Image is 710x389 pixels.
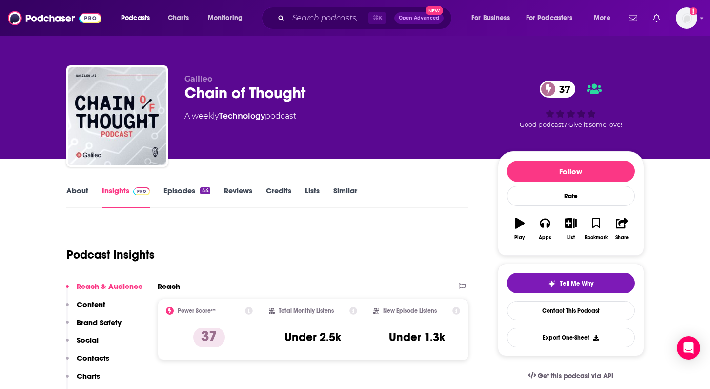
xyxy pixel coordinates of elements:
[133,187,150,195] img: Podchaser Pro
[538,372,613,380] span: Get this podcast via API
[184,74,212,83] span: Galileo
[8,9,101,27] img: Podchaser - Follow, Share and Rate Podcasts
[520,364,622,388] a: Get this podcast via API
[77,282,142,291] p: Reach & Audience
[201,10,255,26] button: open menu
[507,301,635,320] a: Contact This Podcast
[394,12,444,24] button: Open AdvancedNew
[224,186,252,208] a: Reviews
[266,186,291,208] a: Credits
[465,10,522,26] button: open menu
[609,211,634,246] button: Share
[507,211,532,246] button: Play
[66,335,99,353] button: Social
[567,235,575,241] div: List
[178,307,216,314] h2: Power Score™
[368,12,386,24] span: ⌘ K
[625,10,641,26] a: Show notifications dropdown
[507,186,635,206] div: Rate
[158,282,180,291] h2: Reach
[163,186,210,208] a: Episodes44
[507,328,635,347] button: Export One-Sheet
[585,235,608,241] div: Bookmark
[399,16,439,20] span: Open Advanced
[532,211,558,246] button: Apps
[184,110,296,122] div: A weekly podcast
[520,121,622,128] span: Good podcast? Give it some love!
[77,335,99,345] p: Social
[66,186,88,208] a: About
[168,11,189,25] span: Charts
[66,247,155,262] h1: Podcast Insights
[520,10,587,26] button: open menu
[549,81,575,98] span: 37
[615,235,629,241] div: Share
[333,186,357,208] a: Similar
[77,318,122,327] p: Brand Safety
[77,300,105,309] p: Content
[507,273,635,293] button: tell me why sparkleTell Me Why
[540,81,575,98] a: 37
[162,10,195,26] a: Charts
[558,211,583,246] button: List
[66,300,105,318] button: Content
[426,6,443,15] span: New
[271,7,461,29] div: Search podcasts, credits, & more...
[507,161,635,182] button: Follow
[676,7,697,29] button: Show profile menu
[526,11,573,25] span: For Podcasters
[279,307,334,314] h2: Total Monthly Listens
[676,7,697,29] img: User Profile
[305,186,320,208] a: Lists
[690,7,697,15] svg: Add a profile image
[539,235,551,241] div: Apps
[284,330,341,345] h3: Under 2.5k
[200,187,210,194] div: 44
[587,10,623,26] button: open menu
[498,74,644,135] div: 37Good podcast? Give it some love!
[66,353,109,371] button: Contacts
[114,10,162,26] button: open menu
[383,307,437,314] h2: New Episode Listens
[121,11,150,25] span: Podcasts
[288,10,368,26] input: Search podcasts, credits, & more...
[102,186,150,208] a: InsightsPodchaser Pro
[77,353,109,363] p: Contacts
[649,10,664,26] a: Show notifications dropdown
[594,11,610,25] span: More
[560,280,593,287] span: Tell Me Why
[208,11,243,25] span: Monitoring
[66,282,142,300] button: Reach & Audience
[584,211,609,246] button: Bookmark
[77,371,100,381] p: Charts
[193,328,225,347] p: 37
[389,330,445,345] h3: Under 1.3k
[514,235,525,241] div: Play
[471,11,510,25] span: For Business
[677,336,700,360] div: Open Intercom Messenger
[68,67,166,165] img: Chain of Thought
[548,280,556,287] img: tell me why sparkle
[66,318,122,336] button: Brand Safety
[676,7,697,29] span: Logged in as biancagorospe
[219,111,265,121] a: Technology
